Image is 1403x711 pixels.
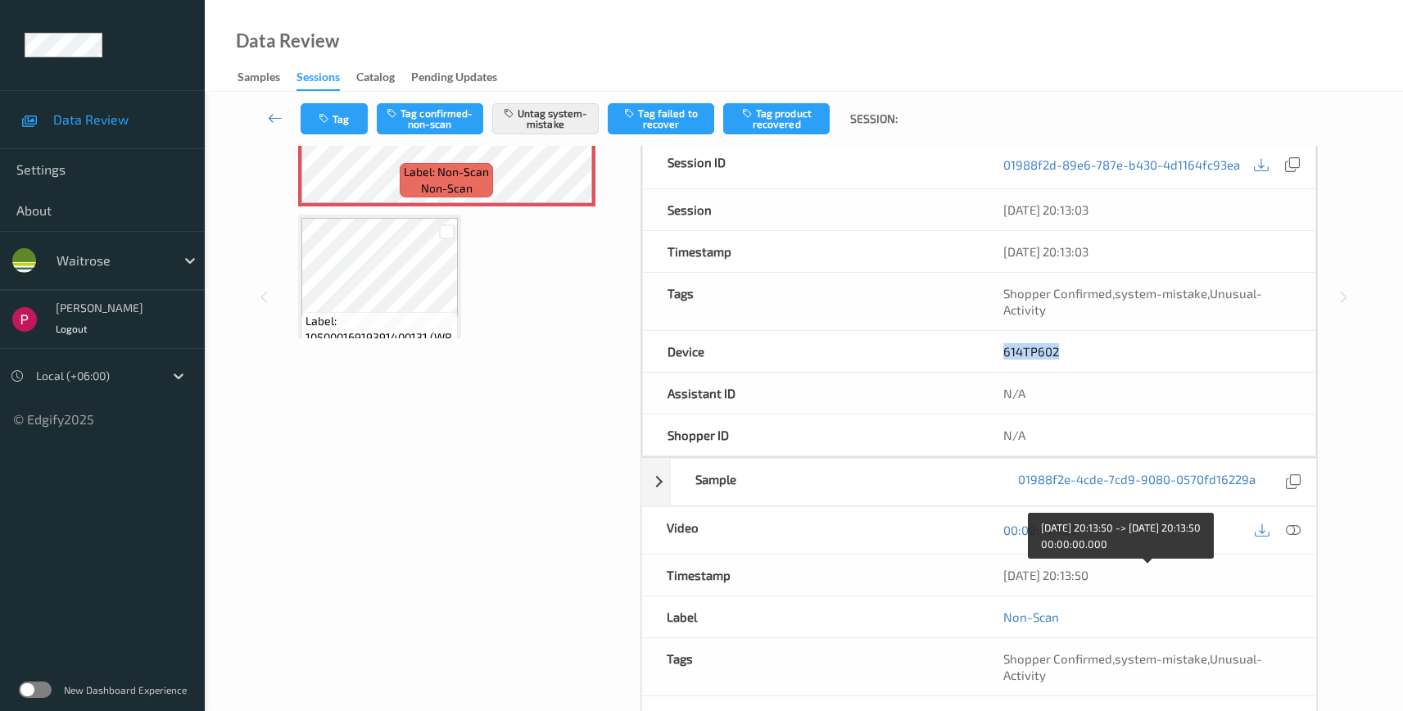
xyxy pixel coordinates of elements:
div: Tags [643,273,980,330]
div: Catalog [356,69,395,89]
div: Sample [671,459,993,505]
span: Label: 10500016919391400131 (WR TZATZIKI) [305,313,454,362]
div: Assistant ID [643,373,980,414]
div: Shopper ID [643,414,980,455]
a: Sessions [296,66,356,91]
div: [DATE] 20:13:03 [1003,243,1291,260]
div: Session ID [643,142,980,188]
div: N/A [979,373,1315,414]
a: 614TP602 [1003,344,1059,359]
span: Unusual-Activity [1003,286,1262,317]
a: 01988f2d-89e6-787e-b430-4d1164fc93ea [1003,156,1240,173]
div: [DATE] 20:13:03 [1003,202,1291,218]
div: Timestamp [643,231,980,272]
div: Sample01988f2e-4cde-7cd9-9080-0570fd16229a [641,458,1318,506]
a: Pending Updates [411,66,514,89]
a: Samples [238,66,296,89]
div: Tags [642,638,980,695]
a: Non-Scan [1003,609,1059,625]
span: Shopper Confirmed [1003,651,1112,666]
span: Session: [850,111,898,127]
a: 01988f2e-4cde-7cd9-9080-0570fd16229a [1018,471,1256,493]
div: Sessions [296,69,340,91]
span: Shopper Confirmed [1003,286,1112,301]
div: [DATE] 20:13:50 [1003,567,1292,583]
div: Label [642,596,980,637]
div: Video [642,507,980,554]
a: Catalog [356,66,411,89]
span: Label: Non-Scan [404,164,489,180]
button: Tag confirmed-non-scan [377,103,483,134]
a: 00:00:47.485 [1003,522,1076,538]
div: Timestamp [642,555,980,596]
button: Tag [301,103,368,134]
span: system-mistake [1115,286,1207,301]
div: Session [643,189,980,230]
span: Unusual-Activity [1003,651,1262,682]
span: , , [1003,651,1262,682]
span: non-scan [421,180,473,197]
div: Pending Updates [411,69,497,89]
span: , , [1003,286,1262,317]
button: Tag product recovered [723,103,830,134]
div: Device [643,331,980,372]
button: Untag system-mistake [492,103,599,134]
div: Data Review [236,33,339,49]
div: N/A [979,414,1315,455]
span: system-mistake [1115,651,1207,666]
button: Tag failed to recover [608,103,714,134]
div: Samples [238,69,280,89]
